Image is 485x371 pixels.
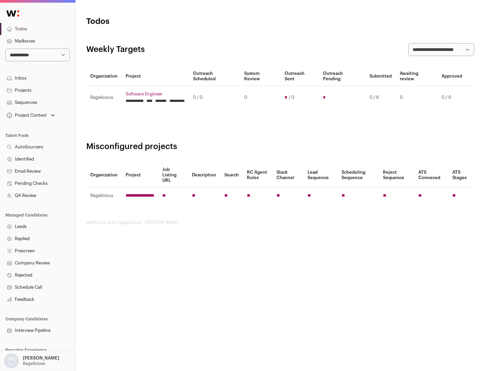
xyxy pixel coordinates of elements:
th: Search [220,163,243,188]
th: ATS Stages [448,163,474,188]
span: / 0 [289,95,294,100]
p: Bagelicious [23,361,45,366]
td: 0 / 0 [438,86,466,109]
div: Project Context [5,113,47,118]
th: System Review [240,67,280,86]
th: Outreach Pending [319,67,365,86]
footer: wellfound:ai for Bagelicious - [PERSON_NAME] [86,220,474,225]
th: Slack Channel [272,163,303,188]
td: 0 / 6 [365,86,396,109]
td: Bagelicious [86,86,122,109]
th: Description [188,163,220,188]
th: Awaiting review [396,67,438,86]
button: Open dropdown [5,111,56,120]
th: Project [122,163,158,188]
td: 0 / 0 [189,86,240,109]
th: ATS Conneced [414,163,448,188]
td: 0 [240,86,280,109]
th: RC Agent Rules [243,163,272,188]
th: Outreach Sent [281,67,319,86]
th: Organization [86,163,122,188]
th: Lead Sequence [303,163,337,188]
button: Open dropdown [3,353,61,368]
th: Organization [86,67,122,86]
img: Wellfound [3,7,23,20]
img: nopic.png [4,353,19,368]
th: Approved [438,67,466,86]
p: [PERSON_NAME] [23,355,59,361]
th: Project [122,67,189,86]
th: Outreach Scheduled [189,67,240,86]
h2: Misconfigured projects [86,141,474,152]
h2: Weekly Targets [86,44,145,55]
th: Reject Sequence [379,163,415,188]
td: Bagelicious [86,188,122,204]
th: Job Listing URL [158,163,188,188]
h1: Todos [86,16,216,27]
th: Scheduling Sequence [337,163,379,188]
th: Submitted [365,67,396,86]
td: 0 [396,86,438,109]
a: Software Engineer [126,91,185,97]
